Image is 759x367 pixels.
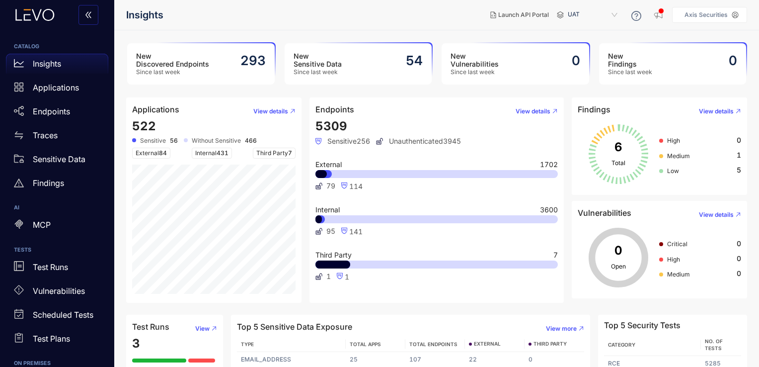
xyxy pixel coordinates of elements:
[192,148,232,159] span: Internal
[729,53,737,68] h2: 0
[253,108,288,115] span: View details
[241,341,254,347] span: TYPE
[6,125,108,149] a: Traces
[737,166,741,174] span: 5
[14,205,100,211] h6: AI
[667,167,679,175] span: Low
[126,9,163,21] span: Insights
[217,149,228,157] span: 431
[451,52,499,68] h3: New Vulnerabilities
[409,341,457,347] span: TOTAL ENDPOINTS
[349,182,363,190] span: 114
[14,44,100,50] h6: CATALOG
[6,305,108,329] a: Scheduled Tests
[294,52,342,68] h3: New Sensitive Data
[667,137,680,144] span: High
[578,208,631,217] h4: Vulnerabilities
[540,161,558,168] span: 1702
[315,252,352,259] span: Third Party
[315,161,342,168] span: External
[349,227,363,236] span: 141
[604,321,681,330] h4: Top 5 Security Tests
[546,325,577,332] span: View more
[288,149,292,157] span: 7
[132,322,169,331] h4: Test Runs
[326,227,335,235] span: 95
[14,130,24,140] span: swap
[159,149,167,157] span: 84
[14,247,100,253] h6: TESTS
[699,108,734,115] span: View details
[568,7,619,23] span: UAT
[6,215,108,239] a: MCP
[245,103,296,119] button: View details
[33,220,51,229] p: MCP
[326,182,335,190] span: 79
[33,310,93,319] p: Scheduled Tests
[6,78,108,101] a: Applications
[253,148,296,159] span: Third Party
[608,52,652,68] h3: New Findings
[482,7,557,23] button: Launch API Portal
[33,83,79,92] p: Applications
[187,321,217,337] button: View
[516,108,550,115] span: View details
[578,105,610,114] h4: Findings
[553,252,558,259] span: 7
[237,322,352,331] h4: Top 5 Sensitive Data Exposure
[132,336,140,351] span: 3
[33,286,85,295] p: Vulnerabilities
[572,53,580,68] h2: 0
[132,105,179,114] h4: Applications
[33,155,85,164] p: Sensitive Data
[132,119,156,133] span: 522
[132,148,170,159] span: External
[538,321,584,337] button: View more
[33,59,61,68] p: Insights
[33,131,58,140] p: Traces
[345,273,349,281] span: 1
[140,137,166,144] span: Sensitive
[6,281,108,305] a: Vulnerabilities
[667,256,680,263] span: High
[245,137,257,144] b: 466
[33,107,70,116] p: Endpoints
[33,334,70,343] p: Test Plans
[737,270,741,277] span: 0
[315,119,347,133] span: 5309
[540,206,558,213] span: 3600
[667,240,687,248] span: Critical
[608,69,652,76] span: Since last week
[14,361,100,367] h6: ON PREMISES
[705,338,723,351] span: No. of Tests
[315,105,354,114] h4: Endpoints
[294,69,342,76] span: Since last week
[6,54,108,78] a: Insights
[508,103,558,119] button: View details
[136,69,209,76] span: Since last week
[240,53,266,68] h2: 293
[474,341,501,347] span: EXTERNAL
[6,329,108,353] a: Test Plans
[699,211,734,218] span: View details
[376,137,461,145] span: Unauthenticated 3945
[608,342,635,348] span: Category
[84,11,92,20] span: double-left
[315,206,340,213] span: Internal
[737,255,741,263] span: 0
[6,101,108,125] a: Endpoints
[6,149,108,173] a: Sensitive Data
[33,263,68,272] p: Test Runs
[737,136,741,144] span: 0
[667,152,690,160] span: Medium
[667,271,690,278] span: Medium
[406,53,423,68] h2: 54
[136,52,209,68] h3: New Discovered Endpoints
[170,137,178,144] b: 56
[315,137,370,145] span: Sensitive 256
[691,103,741,119] button: View details
[691,207,741,223] button: View details
[737,151,741,159] span: 1
[14,178,24,188] span: warning
[33,179,64,187] p: Findings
